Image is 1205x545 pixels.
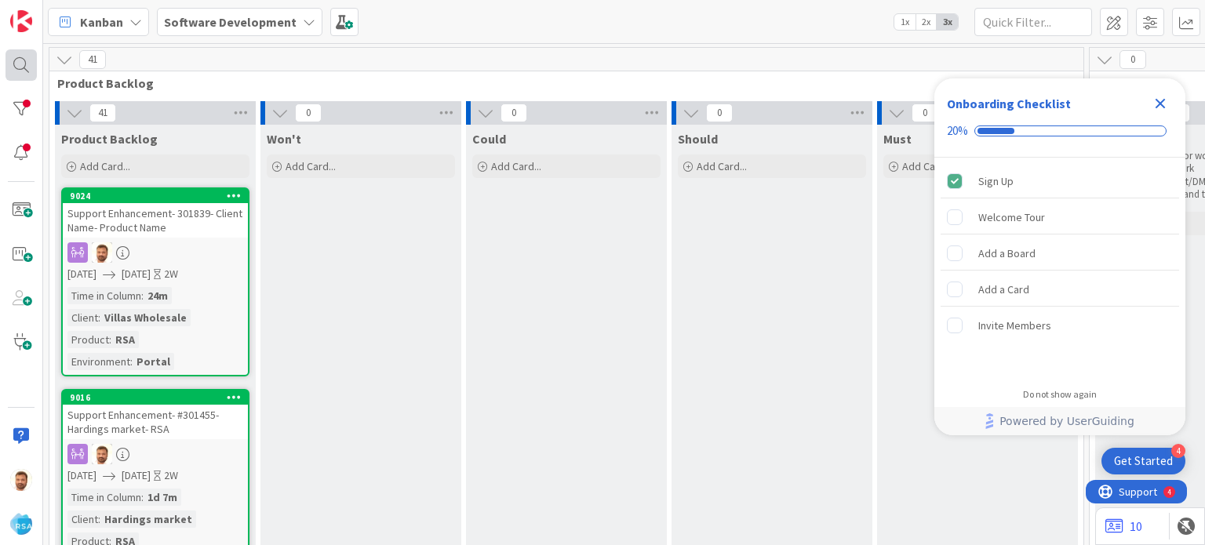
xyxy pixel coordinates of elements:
[934,407,1185,435] div: Footer
[491,159,541,173] span: Add Card...
[67,510,98,528] div: Client
[141,489,144,506] span: :
[941,272,1179,307] div: Add a Card is incomplete.
[978,316,1051,335] div: Invite Members
[130,353,133,370] span: :
[122,266,151,282] span: [DATE]
[10,10,32,32] img: Visit kanbanzone.com
[63,189,248,203] div: 9024
[941,308,1179,343] div: Invite Members is incomplete.
[63,203,248,238] div: Support Enhancement- 301839- Client Name- Product Name
[1114,453,1173,469] div: Get Started
[267,131,301,147] span: Won't
[1023,388,1097,401] div: Do not show again
[63,391,248,439] div: 9016Support Enhancement- #301455- Hardings market- RSA
[133,353,174,370] div: Portal
[70,191,248,202] div: 9024
[697,159,747,173] span: Add Card...
[82,6,86,19] div: 4
[98,510,100,528] span: :
[947,94,1071,113] div: Onboarding Checklist
[941,200,1179,234] div: Welcome Tour is incomplete.
[894,14,916,30] span: 1x
[61,131,158,147] span: Product Backlog
[978,172,1014,191] div: Sign Up
[472,131,506,147] span: Could
[1105,517,1142,536] a: 10
[89,104,116,122] span: 41
[164,467,178,484] div: 2W
[100,510,196,528] div: Hardings market
[1148,91,1173,116] div: Close Checklist
[92,242,112,263] img: AS
[164,14,297,30] b: Software Development
[92,444,112,464] img: AS
[109,331,111,348] span: :
[144,287,172,304] div: 24m
[10,469,32,491] img: AS
[80,13,123,31] span: Kanban
[942,407,1178,435] a: Powered by UserGuiding
[937,14,958,30] span: 3x
[63,405,248,439] div: Support Enhancement- #301455- Hardings market- RSA
[61,187,249,376] a: 9024Support Enhancement- 301839- Client Name- Product NameAS[DATE][DATE]2WTime in Column:24mClien...
[1119,50,1146,69] span: 0
[80,159,130,173] span: Add Card...
[10,513,32,535] img: avatar
[67,266,96,282] span: [DATE]
[978,244,1036,263] div: Add a Board
[295,104,322,122] span: 0
[141,287,144,304] span: :
[70,392,248,403] div: 9016
[98,309,100,326] span: :
[33,2,71,21] span: Support
[100,309,191,326] div: Villas Wholesale
[999,412,1134,431] span: Powered by UserGuiding
[902,159,952,173] span: Add Card...
[706,104,733,122] span: 0
[501,104,527,122] span: 0
[67,331,109,348] div: Product
[934,78,1185,435] div: Checklist Container
[974,8,1092,36] input: Quick Filter...
[144,489,181,506] div: 1d 7m
[916,14,937,30] span: 2x
[678,131,718,147] span: Should
[941,236,1179,271] div: Add a Board is incomplete.
[63,391,248,405] div: 9016
[63,242,248,263] div: AS
[1171,444,1185,458] div: 4
[122,467,151,484] span: [DATE]
[947,124,968,138] div: 20%
[63,444,248,464] div: AS
[947,124,1173,138] div: Checklist progress: 20%
[57,75,1064,91] span: Product Backlog
[79,50,106,69] span: 41
[67,353,130,370] div: Environment
[67,489,141,506] div: Time in Column
[941,164,1179,198] div: Sign Up is complete.
[912,104,938,122] span: 0
[934,158,1185,378] div: Checklist items
[286,159,336,173] span: Add Card...
[164,266,178,282] div: 2W
[978,280,1029,299] div: Add a Card
[67,287,141,304] div: Time in Column
[67,309,98,326] div: Client
[1101,448,1185,474] div: Open Get Started checklist, remaining modules: 4
[883,131,912,147] span: Must
[978,208,1045,227] div: Welcome Tour
[111,331,139,348] div: RSA
[63,189,248,238] div: 9024Support Enhancement- 301839- Client Name- Product Name
[67,467,96,484] span: [DATE]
